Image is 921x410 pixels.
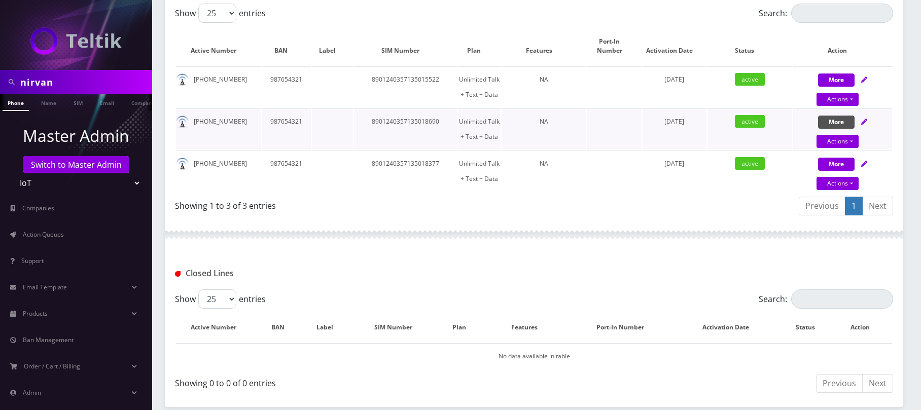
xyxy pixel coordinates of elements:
a: Actions [817,93,859,106]
span: [DATE] [664,75,684,84]
label: Search: [759,4,893,23]
select: Showentries [198,289,236,309]
th: Active Number: activate to sort column ascending [176,27,261,65]
td: Unlimited Talk + Text + Data [458,66,501,107]
td: 987654321 [262,108,310,150]
a: Company [126,94,160,110]
th: Active Number: activate to sort column descending [176,313,261,342]
img: default.png [176,73,189,86]
h1: Closed Lines [175,269,404,278]
td: [PHONE_NUMBER] [176,151,261,192]
a: Actions [817,177,859,190]
th: Port-In Number: activate to sort column ascending [587,27,642,65]
span: active [735,157,765,170]
a: Previous [799,197,845,215]
input: Search: [791,289,893,309]
th: SIM Number: activate to sort column ascending [354,27,457,65]
span: Email Template [23,283,67,291]
input: Search in Company [20,72,150,92]
td: 987654321 [262,151,310,192]
a: SIM [68,94,88,110]
span: Products [23,309,48,318]
input: Search: [791,4,893,23]
span: Admin [23,388,41,397]
button: More [818,158,855,171]
span: Companies [22,204,54,212]
label: Show entries [175,4,266,23]
a: Email [95,94,119,110]
a: 1 [845,197,863,215]
th: Plan: activate to sort column ascending [443,313,486,342]
a: Next [862,374,893,393]
div: Showing 1 to 3 of 3 entries [175,196,526,212]
a: Phone [3,94,29,111]
span: Support [21,256,44,265]
span: [DATE] [664,117,684,126]
td: Unlimited Talk + Text + Data [458,151,501,192]
td: 8901240357135018690 [354,108,457,150]
select: Showentries [198,4,236,23]
th: Label: activate to sort column ascending [312,27,353,65]
th: Action: activate to sort column ascending [793,27,892,65]
td: 8901240357135015522 [354,66,457,107]
th: Action : activate to sort column ascending [838,313,892,342]
th: Activation Date: activate to sort column ascending [643,27,706,65]
img: default.png [176,158,189,170]
img: default.png [176,116,189,128]
span: active [735,115,765,128]
a: Actions [817,135,859,148]
td: Unlimited Talk + Text + Data [458,108,501,150]
td: 987654321 [262,66,310,107]
span: Order / Cart / Billing [24,362,80,370]
td: [PHONE_NUMBER] [176,66,261,107]
th: Features: activate to sort column ascending [502,27,586,65]
a: Name [36,94,61,110]
th: SIM Number: activate to sort column ascending [355,313,442,342]
th: Port-In Number: activate to sort column ascending [573,313,678,342]
a: Previous [816,374,863,393]
th: Activation Date: activate to sort column ascending [679,313,783,342]
th: Label: activate to sort column ascending [306,313,354,342]
button: More [818,116,855,129]
th: BAN: activate to sort column ascending [262,313,304,342]
span: active [735,73,765,86]
label: Search: [759,289,893,309]
td: NA [502,108,586,150]
td: 8901240357135018377 [354,151,457,192]
img: Closed Lines [175,271,181,277]
th: BAN: activate to sort column ascending [262,27,310,65]
a: Next [862,197,893,215]
th: Status: activate to sort column ascending [784,313,837,342]
td: No data available in table [176,343,892,369]
td: [PHONE_NUMBER] [176,108,261,150]
div: Showing 0 to 0 of 0 entries [175,373,526,389]
span: Ban Management [23,336,74,344]
button: More [818,73,855,87]
th: Status: activate to sort column ascending [707,27,792,65]
span: [DATE] [664,159,684,168]
a: Switch to Master Admin [23,156,129,173]
td: NA [502,66,586,107]
span: Action Queues [23,230,64,239]
td: NA [502,151,586,192]
th: Plan: activate to sort column ascending [458,27,501,65]
label: Show entries [175,289,266,309]
th: Features: activate to sort column ascending [487,313,572,342]
img: IoT [30,27,122,55]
